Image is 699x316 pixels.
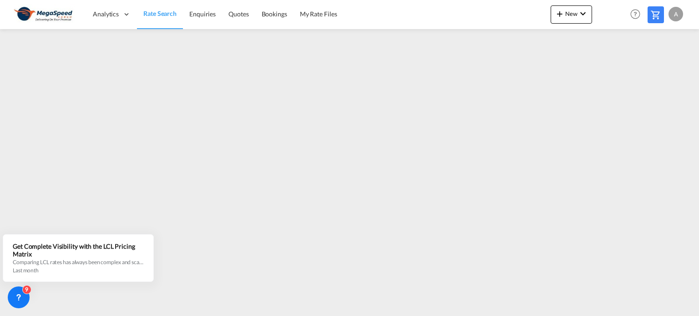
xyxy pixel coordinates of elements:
[189,10,216,18] span: Enquiries
[554,10,588,17] span: New
[228,10,248,18] span: Quotes
[262,10,287,18] span: Bookings
[628,6,643,22] span: Help
[554,8,565,19] md-icon: icon-plus 400-fg
[669,7,683,21] div: A
[14,4,75,25] img: ad002ba0aea611eda5429768204679d3.JPG
[551,5,592,24] button: icon-plus 400-fgNewicon-chevron-down
[577,8,588,19] md-icon: icon-chevron-down
[143,10,177,17] span: Rate Search
[300,10,337,18] span: My Rate Files
[93,10,119,19] span: Analytics
[628,6,648,23] div: Help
